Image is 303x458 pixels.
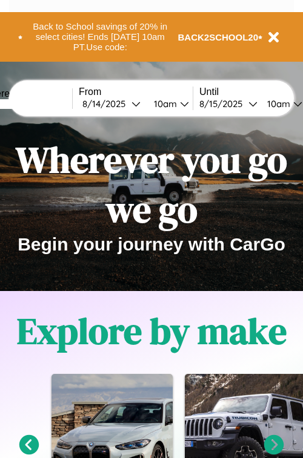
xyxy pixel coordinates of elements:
button: 10am [144,97,193,110]
button: 8/14/2025 [79,97,144,110]
div: 10am [148,98,180,110]
label: From [79,87,193,97]
h1: Explore by make [17,306,287,356]
b: BACK2SCHOOL20 [178,32,259,42]
button: Back to School savings of 20% in select cities! Ends [DATE] 10am PT.Use code: [22,18,178,56]
div: 8 / 15 / 2025 [199,98,248,110]
div: 10am [261,98,293,110]
div: 8 / 14 / 2025 [82,98,132,110]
